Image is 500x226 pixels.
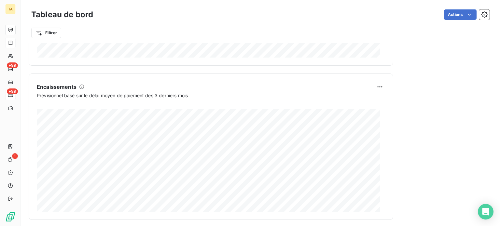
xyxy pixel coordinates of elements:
[31,28,61,38] button: Filtrer
[37,92,188,99] span: Prévisionnel basé sur le délai moyen de paiement des 3 derniers mois
[12,153,18,159] span: 1
[478,204,493,219] div: Open Intercom Messenger
[37,83,76,91] h6: Encaissements
[444,9,477,20] button: Actions
[5,212,16,222] img: Logo LeanPay
[31,9,93,20] h3: Tableau de bord
[7,62,18,68] span: +99
[5,4,16,14] div: TA
[7,88,18,94] span: +99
